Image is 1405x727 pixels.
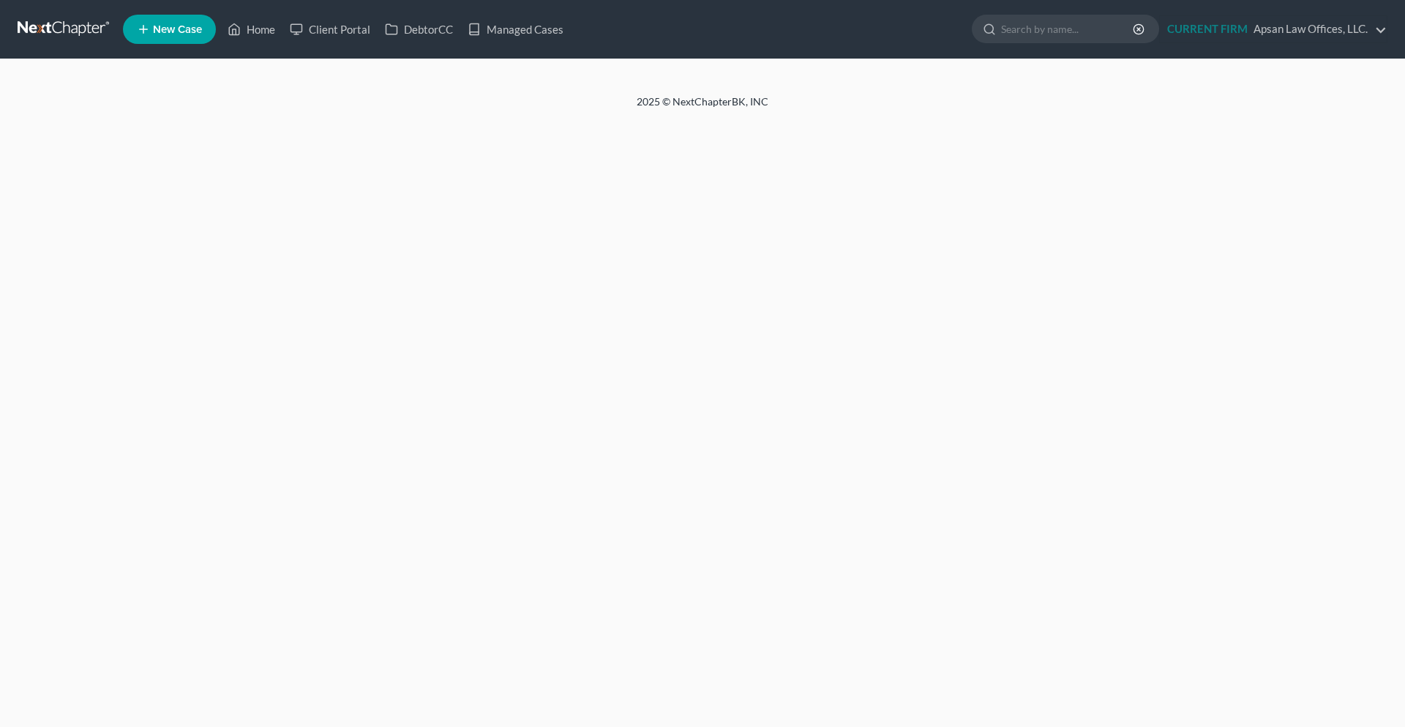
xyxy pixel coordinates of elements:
strong: CURRENT FIRM [1167,22,1248,35]
input: Search by name... [1001,15,1135,42]
div: 2025 © NextChapterBK, INC [285,94,1120,121]
a: CURRENT FIRMApsan Law Offices, LLC. [1160,16,1387,42]
a: DebtorCC [378,16,460,42]
span: New Case [153,24,202,35]
a: Managed Cases [460,16,571,42]
a: Home [220,16,282,42]
a: Client Portal [282,16,378,42]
